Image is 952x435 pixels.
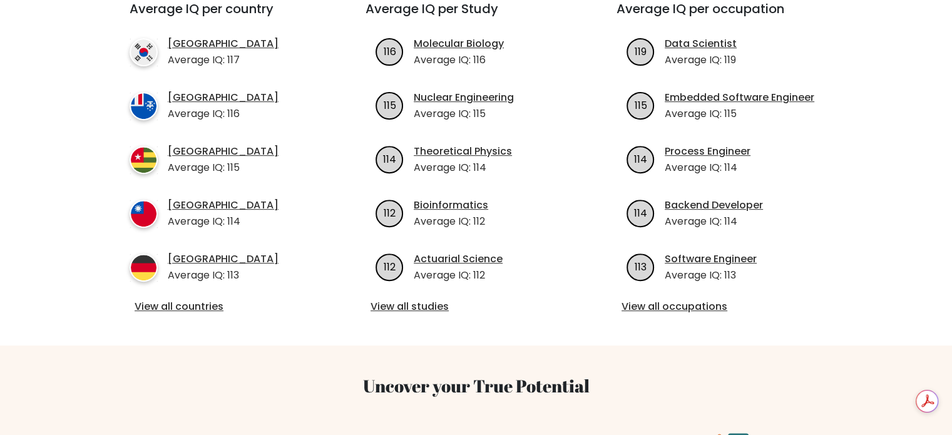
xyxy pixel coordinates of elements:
a: View all studies [371,299,581,314]
p: Average IQ: 112 [414,214,488,229]
a: Nuclear Engineering [414,90,514,105]
a: View all occupations [622,299,832,314]
text: 119 [635,44,647,58]
img: country [130,253,158,282]
p: Average IQ: 116 [414,53,504,68]
text: 116 [384,44,396,58]
a: [GEOGRAPHIC_DATA] [168,144,279,159]
a: [GEOGRAPHIC_DATA] [168,198,279,213]
a: Software Engineer [665,252,757,267]
h3: Uncover your True Potential [71,376,882,397]
a: Theoretical Physics [414,144,512,159]
p: Average IQ: 117 [168,53,279,68]
p: Average IQ: 116 [168,106,279,121]
a: [GEOGRAPHIC_DATA] [168,90,279,105]
a: Backend Developer [665,198,763,213]
text: 113 [635,259,647,274]
a: [GEOGRAPHIC_DATA] [168,36,279,51]
a: Molecular Biology [414,36,504,51]
p: Average IQ: 114 [665,160,750,175]
p: Average IQ: 114 [414,160,512,175]
img: country [130,146,158,174]
p: Average IQ: 113 [168,268,279,283]
p: Average IQ: 112 [414,268,503,283]
text: 115 [384,98,396,112]
img: country [130,92,158,120]
h3: Average IQ per Study [366,1,586,31]
h3: Average IQ per country [130,1,320,31]
p: Average IQ: 115 [414,106,514,121]
h3: Average IQ per occupation [617,1,837,31]
a: Bioinformatics [414,198,488,213]
p: Average IQ: 114 [665,214,763,229]
img: country [130,38,158,66]
a: Process Engineer [665,144,750,159]
a: Embedded Software Engineer [665,90,814,105]
text: 115 [635,98,647,112]
a: View all countries [135,299,315,314]
text: 114 [634,151,647,166]
a: Data Scientist [665,36,737,51]
a: [GEOGRAPHIC_DATA] [168,252,279,267]
text: 112 [384,259,396,274]
img: country [130,200,158,228]
text: 114 [634,205,647,220]
p: Average IQ: 115 [665,106,814,121]
text: 112 [384,205,396,220]
text: 114 [383,151,396,166]
p: Average IQ: 119 [665,53,737,68]
p: Average IQ: 114 [168,214,279,229]
p: Average IQ: 115 [168,160,279,175]
p: Average IQ: 113 [665,268,757,283]
a: Actuarial Science [414,252,503,267]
